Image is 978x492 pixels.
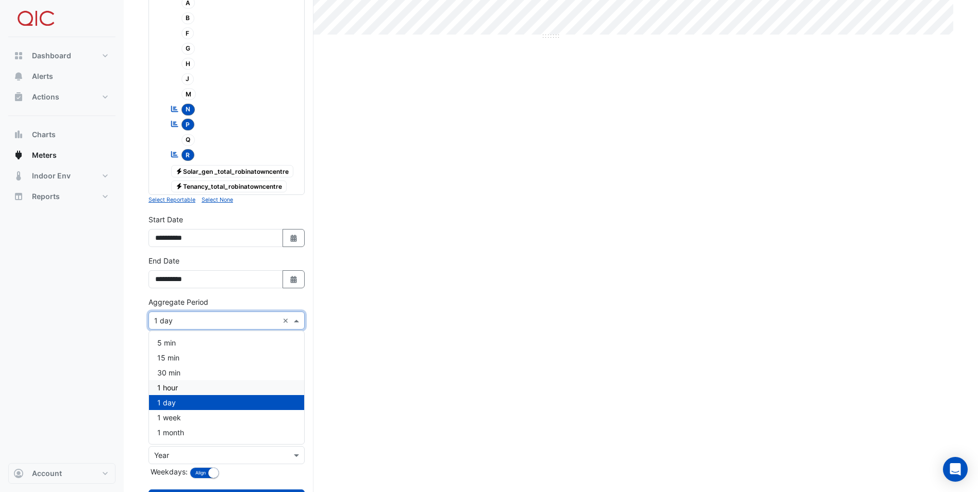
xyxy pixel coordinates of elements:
span: B [181,12,195,24]
span: Tenancy_total_robinatowncentre [171,181,287,193]
span: Dashboard [32,51,71,61]
img: Company Logo [12,8,59,29]
span: Solar_gen _total_robinatowncentre [171,165,294,177]
span: Clear [283,315,291,326]
span: M [181,88,196,100]
span: 1 week [157,413,181,422]
app-icon: Actions [13,92,24,102]
span: Q [181,134,195,146]
app-icon: Alerts [13,71,24,81]
span: F [181,27,194,39]
fa-icon: Reportable [170,120,179,128]
span: Indoor Env [32,171,71,181]
span: H [181,58,195,70]
span: Reports [32,191,60,202]
fa-icon: Reportable [170,104,179,113]
ng-dropdown-panel: Options list [148,331,305,445]
fa-icon: Reportable [170,150,179,159]
small: Select None [202,196,233,203]
span: J [181,73,194,85]
button: Meters [8,145,115,166]
app-icon: Charts [13,129,24,140]
span: Meters [32,150,57,160]
span: 5 min [157,338,176,347]
fa-icon: Select Date [289,275,299,284]
button: Dashboard [8,45,115,66]
label: Start Date [148,214,183,225]
span: 30 min [157,368,180,377]
span: 1 hour [157,383,178,392]
button: Select Reportable [148,195,195,204]
button: Reports [8,186,115,207]
label: Weekdays: [148,466,188,477]
span: Actions [32,92,59,102]
span: Alerts [32,71,53,81]
label: Aggregate Period [148,297,208,307]
span: N [181,104,195,116]
app-icon: Reports [13,191,24,202]
span: 1 month [157,428,184,437]
app-icon: Dashboard [13,51,24,61]
small: Select Reportable [148,196,195,203]
fa-icon: Electricity [175,183,183,190]
div: Open Intercom Messenger [943,457,968,482]
span: R [181,149,195,161]
span: P [181,119,195,130]
span: 1 day [157,398,176,407]
span: Charts [32,129,56,140]
button: Indoor Env [8,166,115,186]
label: End Date [148,255,179,266]
fa-icon: Select Date [289,234,299,242]
fa-icon: Electricity [175,167,183,175]
span: G [181,43,195,55]
button: Select None [202,195,233,204]
button: Actions [8,87,115,107]
button: Alerts [8,66,115,87]
app-icon: Meters [13,150,24,160]
button: Account [8,463,115,484]
button: Charts [8,124,115,145]
app-icon: Indoor Env [13,171,24,181]
span: Account [32,468,62,479]
span: 15 min [157,353,179,362]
